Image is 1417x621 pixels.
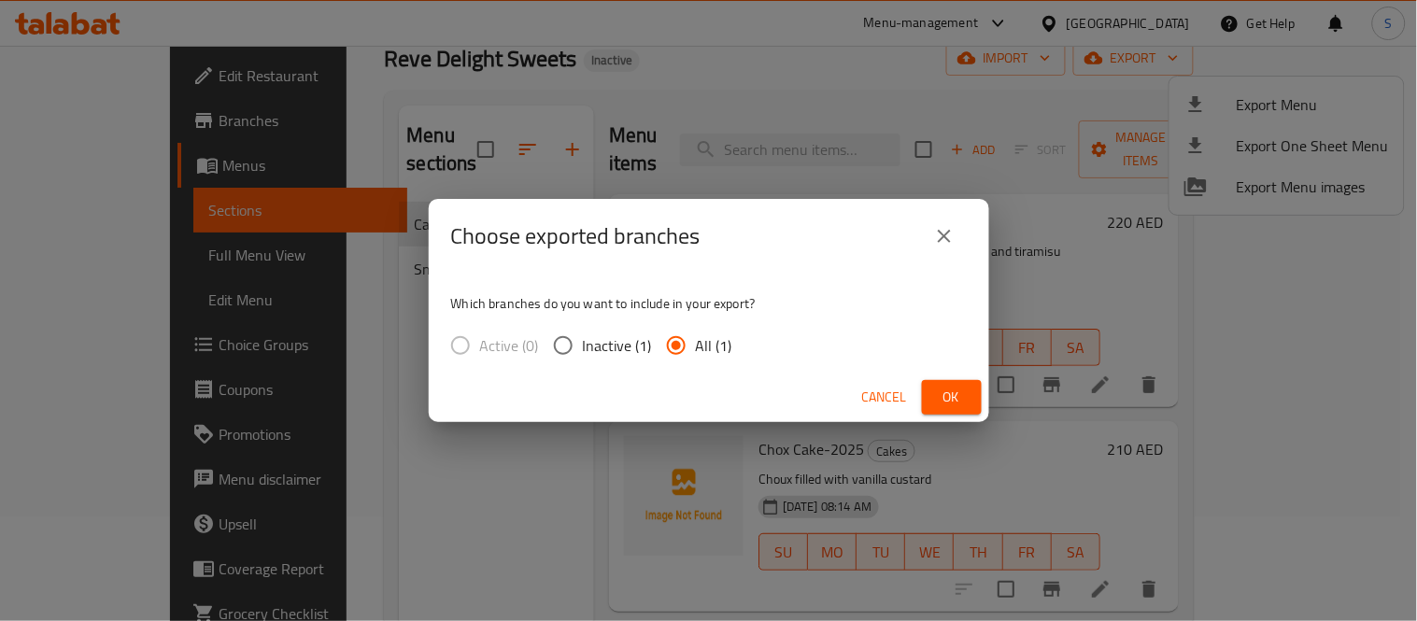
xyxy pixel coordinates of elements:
[937,386,967,409] span: Ok
[480,334,539,357] span: Active (0)
[696,334,732,357] span: All (1)
[451,294,967,313] p: Which branches do you want to include in your export?
[451,221,701,251] h2: Choose exported branches
[922,380,982,415] button: Ok
[583,334,652,357] span: Inactive (1)
[855,380,914,415] button: Cancel
[922,214,967,259] button: close
[862,386,907,409] span: Cancel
